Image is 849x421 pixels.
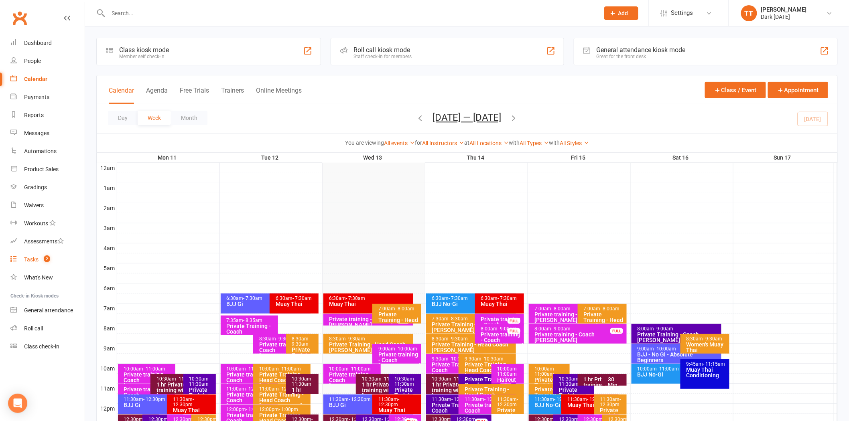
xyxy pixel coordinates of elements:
div: 7:00am [583,306,625,312]
span: - 11:00am [246,366,268,372]
span: - 8:00am [552,306,571,312]
div: FULL [508,328,520,334]
span: - 10:00am [654,346,676,352]
button: Calendar [109,87,134,104]
div: Gradings [24,184,47,190]
div: 11:00am [259,387,309,392]
div: Open Intercom Messenger [8,394,27,413]
button: Trainers [221,87,244,104]
div: BJJ Gi [329,402,412,408]
button: Class / Event [705,82,766,98]
div: Private Training - Head Coach [PERSON_NAME] [583,312,625,334]
span: - 11:00am [279,366,301,372]
div: 1 hr Private training with Coach [PERSON_NAME] [362,382,412,399]
div: Private training - Coach [PERSON_NAME] [481,316,522,333]
div: Private training - Coach [PERSON_NAME] [226,372,276,389]
div: Private Training - Head Coach [PERSON_NAME] [464,362,514,378]
div: Roll call [24,325,43,332]
th: 5am [97,263,117,273]
button: Month [171,111,207,125]
div: 11:30am [464,397,514,402]
div: What's New [24,274,53,281]
span: - 9:30am [276,336,295,342]
div: BJJ - No Gi - Absolute Beginners [637,352,720,363]
span: - 7:30am [292,296,312,301]
span: - 12:30pm [144,397,166,402]
a: Automations [10,142,85,160]
div: Muay Thai [567,402,617,408]
div: Private Training - Head Coach [PERSON_NAME] [329,342,412,353]
span: - 7:30am [346,296,366,301]
th: Tue 12 [219,153,322,163]
th: 8am [97,323,117,333]
span: - 12:30pm [349,397,371,402]
a: Reports [10,106,85,124]
div: Workouts [24,220,48,227]
button: Agenda [146,87,168,104]
div: Calendar [24,76,47,82]
span: - 12:30pm [554,397,577,402]
span: - 9:00am [552,326,571,332]
div: Waivers [24,202,44,208]
div: 6:30am [481,296,522,301]
div: Private Training - Coach [PERSON_NAME] [226,323,276,340]
a: Tasks 2 [10,251,85,269]
div: Haircut and shopping [497,377,523,394]
div: 1 hr Private training with Coach [PERSON_NAME] [432,382,482,399]
div: Private Training - Head Coach [PERSON_NAME] [432,342,515,353]
span: - 11:30am [176,376,198,382]
button: Day [108,111,138,125]
div: Private Training - Head Coach [PERSON_NAME] [292,347,317,375]
th: Mon 11 [117,153,219,163]
span: - 7:30am [449,296,468,301]
div: Private training - Coach [PERSON_NAME] [124,387,174,403]
button: Online Meetings [256,87,302,104]
div: FULL [508,318,520,324]
div: Muay Thai Conditioning [686,367,728,378]
div: Private training - Coach [PERSON_NAME] [534,332,626,343]
a: All events [384,140,415,146]
div: Private Training - Coach [PERSON_NAME] [394,387,420,409]
span: - 12:30pm [378,397,399,407]
div: Automations [24,148,57,154]
span: - 11:00am [498,366,518,377]
span: - 9:30am [292,336,310,347]
div: 9:30am [464,356,514,362]
div: 12:00pm [259,407,309,412]
th: 3am [97,223,117,233]
div: General attendance [24,307,73,314]
span: - 12:30pm [173,397,194,407]
div: Great for the front desk [597,54,686,59]
th: 10am [97,363,117,373]
div: Private Training - Head Coach [PERSON_NAME] [534,377,568,399]
div: 7:35am [226,318,276,323]
div: BJJ Gi [226,301,309,307]
span: - 8:00am [601,306,620,312]
div: BJJ No-Gi [637,372,720,377]
div: 11:00am [226,387,276,392]
th: Thu 14 [425,153,528,163]
span: - 11:00am [144,366,166,372]
span: - 9:30am [449,336,468,342]
th: 12pm [97,403,117,413]
div: 8:30am [432,336,515,342]
div: Private training - Coach [PERSON_NAME] [378,352,420,368]
span: - 11:30am [292,376,313,387]
th: 6am [97,283,117,293]
div: 10:00am [259,366,309,372]
span: - 11:30am [559,376,580,387]
div: 11:30am [432,397,482,402]
strong: for [415,140,422,146]
div: 11:30am [124,397,207,402]
div: 6:30am [432,296,515,301]
div: 10:00am [226,366,276,372]
div: Tasks [24,256,39,263]
div: Private Training - Head Coach [PERSON_NAME] [259,372,309,389]
div: General attendance kiosk mode [597,46,686,54]
div: 9:00am [637,346,720,352]
button: Week [138,111,171,125]
span: - 1:00pm [279,407,298,412]
div: 11:30am [497,397,523,407]
button: [DATE] — [DATE] [433,112,502,123]
div: 11:30am [567,397,617,402]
